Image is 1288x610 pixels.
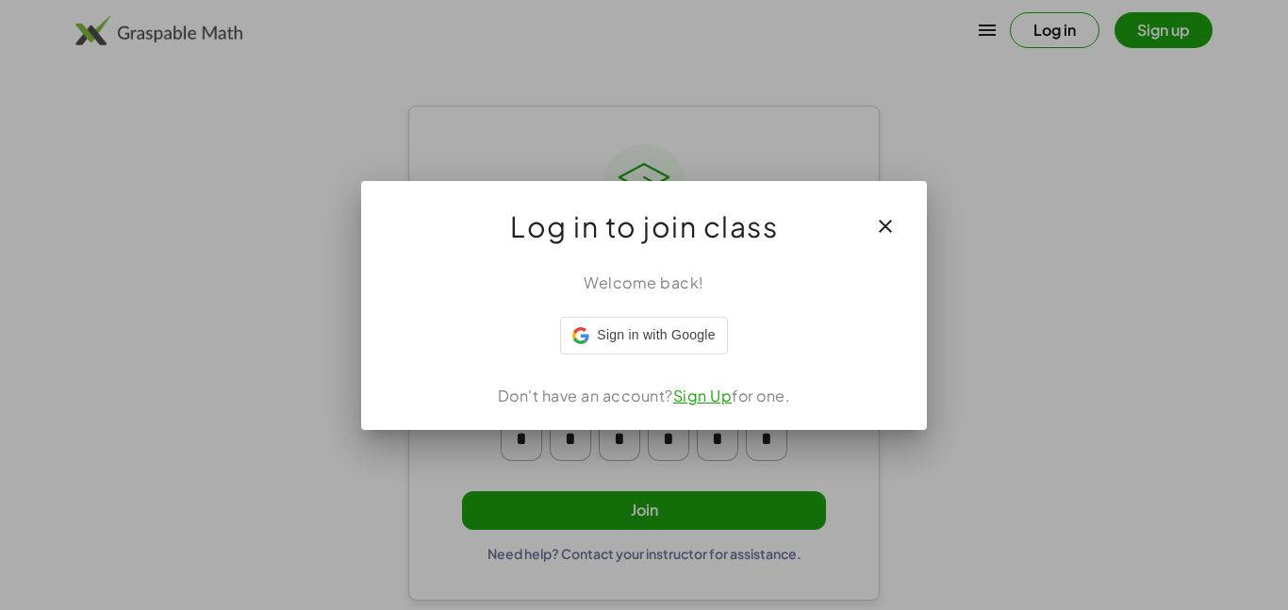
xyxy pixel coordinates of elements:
[673,386,733,405] a: Sign Up
[384,272,904,294] div: Welcome back!
[510,204,778,249] span: Log in to join class
[384,385,904,407] div: Don't have an account? for one.
[597,325,715,345] span: Sign in with Google
[560,317,727,354] div: Sign in with Google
